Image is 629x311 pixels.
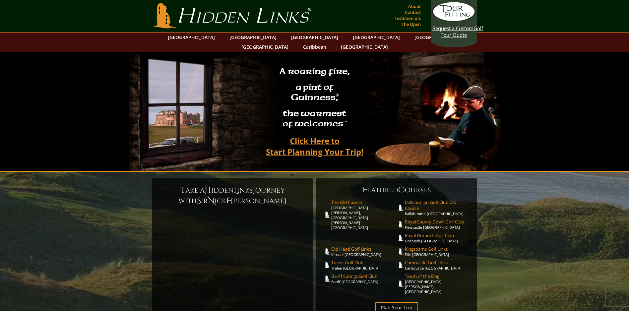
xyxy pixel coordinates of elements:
a: [GEOGRAPHIC_DATA] [349,32,403,42]
a: Royal Dornoch Golf ClubDornoch [GEOGRAPHIC_DATA] [405,232,471,243]
span: H [205,185,211,196]
a: Caribbean [300,42,330,52]
h6: eatured ourses [323,185,471,195]
a: About [407,2,422,11]
a: Request a CustomGolf Tour Quote [432,2,475,38]
span: J [253,185,255,196]
span: The Old Course [331,199,397,205]
a: Carnoustie Golf LinksCarnoustie [GEOGRAPHIC_DATA] [405,260,471,271]
a: [GEOGRAPHIC_DATA] [338,42,391,52]
span: Royal Dornoch Golf Club [405,232,471,238]
a: Click Here toStart Planning Your Trip! [259,133,370,159]
span: Banff Springs Golf Club [331,273,397,279]
a: Old Head Golf LinksKinsale [GEOGRAPHIC_DATA] [331,246,397,257]
h2: A roaring fire, a pint of Guinness , the warmest of welcomes™. [275,63,354,133]
a: Royal County Down Golf ClubNewcastle [GEOGRAPHIC_DATA] [405,219,471,230]
a: Contact [403,8,422,17]
a: Teeth of the Dog[GEOGRAPHIC_DATA][PERSON_NAME], [GEOGRAPHIC_DATA] [405,273,471,294]
a: [GEOGRAPHIC_DATA] [288,32,342,42]
a: [GEOGRAPHIC_DATA] [411,32,465,42]
span: Tralee Golf Club [331,260,397,266]
span: Request a Custom [432,25,473,31]
span: F [362,185,367,195]
a: [GEOGRAPHIC_DATA] [226,32,280,42]
span: Old Head Golf Links [331,246,397,252]
span: Royal County Down Golf Club [405,219,471,225]
a: Kingsbarns Golf LinksFife [GEOGRAPHIC_DATA] [405,246,471,257]
span: T [180,185,185,196]
h6: ake a idden inks ourney with ir ick [PERSON_NAME] [159,185,306,206]
a: The Open [400,20,422,29]
span: N [208,196,215,206]
span: Teeth of the Dog [405,273,471,279]
span: S [197,196,201,206]
span: Carnoustie Golf Links [405,260,471,266]
span: C [398,185,405,195]
a: [GEOGRAPHIC_DATA] [164,32,218,42]
span: Kingsbarns Golf Links [405,246,471,252]
a: Tralee Golf ClubTralee [GEOGRAPHIC_DATA] [331,260,397,271]
a: Banff Springs Golf ClubBanff [GEOGRAPHIC_DATA] [331,273,397,284]
span: Ballybunion Golf Club Old Course [405,199,471,211]
a: Testimonials [393,14,422,23]
a: Ballybunion Golf Club Old CourseBallybunion [GEOGRAPHIC_DATA] [405,199,471,216]
span: L [234,185,237,196]
a: [GEOGRAPHIC_DATA] [238,42,292,52]
span: F [226,196,231,206]
a: The Old Course[GEOGRAPHIC_DATA][PERSON_NAME], [GEOGRAPHIC_DATA][PERSON_NAME] [GEOGRAPHIC_DATA] [331,199,397,230]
